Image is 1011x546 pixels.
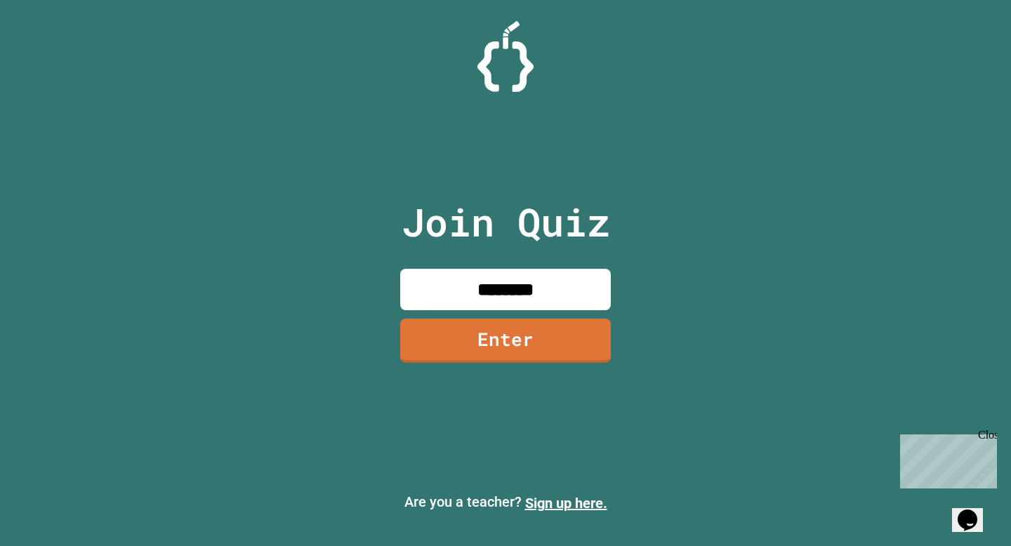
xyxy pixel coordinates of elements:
div: Chat with us now!Close [6,6,97,89]
a: Enter [400,319,611,363]
p: Are you a teacher? [11,491,1000,514]
a: Sign up here. [525,495,607,512]
iframe: chat widget [894,429,997,488]
p: Join Quiz [402,193,610,251]
img: Logo.svg [477,21,534,92]
iframe: chat widget [952,490,997,532]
